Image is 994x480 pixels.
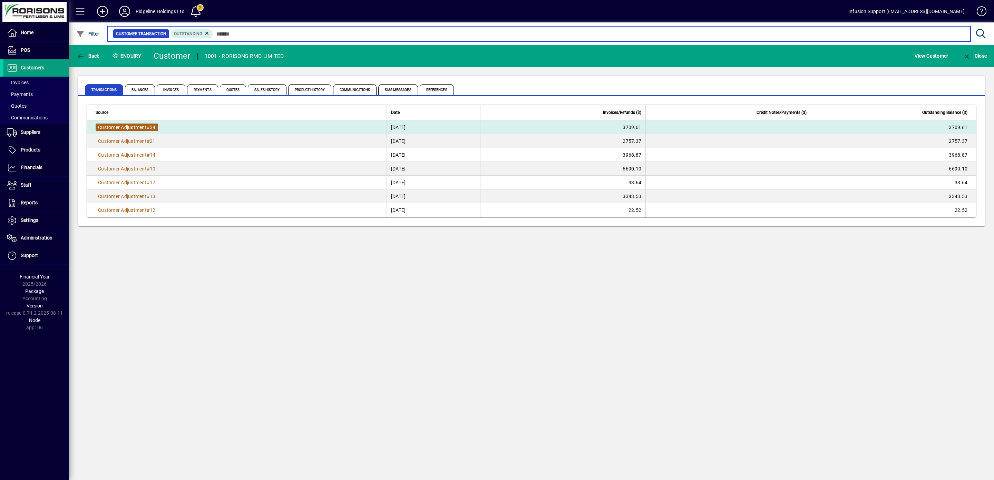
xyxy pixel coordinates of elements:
[220,84,246,95] span: Quotes
[96,137,158,145] a: Customer Adjustment#21
[21,65,44,70] span: Customers
[98,125,147,130] span: Customer Adjustment
[147,166,150,172] span: #
[387,134,480,148] td: [DATE]
[3,124,69,141] a: Suppliers
[480,162,645,176] td: 6690.10
[972,1,985,24] a: Knowledge Base
[125,84,155,95] span: Balances
[480,176,645,189] td: 33.64
[3,194,69,212] a: Reports
[107,50,148,61] div: Enquiry
[811,176,976,189] td: 33.64
[147,152,150,158] span: #
[136,6,185,17] div: Ridgeline Holdings Ltd
[150,207,156,213] span: 12
[3,141,69,159] a: Products
[3,177,69,194] a: Staff
[21,217,38,223] span: Settings
[757,109,807,116] span: Credit Notes/Payments ($)
[76,53,99,59] span: Back
[3,159,69,176] a: Financials
[378,84,418,95] span: SMS Messages
[85,84,123,95] span: Transactions
[96,206,158,214] a: Customer Adjustment#12
[21,253,38,258] span: Support
[150,152,156,158] span: 14
[157,84,185,95] span: Invoices
[75,28,101,40] button: Filter
[21,47,30,53] span: POS
[98,152,147,158] span: Customer Adjustment
[91,5,114,18] button: Add
[480,189,645,203] td: 3343.53
[21,165,42,170] span: Financials
[387,162,480,176] td: [DATE]
[98,166,147,172] span: Customer Adjustment
[480,203,645,217] td: 22.52
[21,30,33,35] span: Home
[811,134,976,148] td: 2757.37
[3,100,69,112] a: Quotes
[171,29,213,38] mat-chip: Outstanding Status: Outstanding
[21,129,40,135] span: Suppliers
[3,229,69,247] a: Administration
[27,303,43,308] span: Version
[387,189,480,203] td: [DATE]
[3,112,69,124] a: Communications
[98,194,147,199] span: Customer Adjustment
[811,162,976,176] td: 6690.10
[922,109,967,116] span: Outstanding Balance ($)
[480,120,645,134] td: 3709.61
[3,42,69,59] a: POS
[961,50,988,62] button: Close
[96,151,158,159] a: Customer Adjustment#14
[25,288,44,294] span: Package
[114,5,136,18] button: Profile
[96,165,158,173] a: Customer Adjustment#10
[21,235,52,241] span: Administration
[7,103,27,109] span: Quotes
[96,193,158,200] a: Customer Adjustment#13
[387,203,480,217] td: [DATE]
[3,24,69,41] a: Home
[391,109,476,116] div: Date
[150,125,156,130] span: 34
[480,148,645,162] td: 3968.87
[248,84,286,95] span: Sales History
[29,317,40,323] span: Node
[3,212,69,229] a: Settings
[955,50,994,62] app-page-header-button: Close enquiry
[96,124,158,131] a: Customer Adjustment#34
[147,125,150,130] span: #
[21,200,38,205] span: Reports
[98,138,147,144] span: Customer Adjustment
[7,115,48,120] span: Communications
[387,148,480,162] td: [DATE]
[76,31,99,37] span: Filter
[7,91,33,97] span: Payments
[480,134,645,148] td: 2757.37
[150,194,156,199] span: 13
[387,176,480,189] td: [DATE]
[96,109,108,116] span: Source
[21,182,31,188] span: Staff
[150,166,156,172] span: 10
[3,77,69,88] a: Invoices
[75,50,101,62] button: Back
[98,180,147,185] span: Customer Adjustment
[147,207,150,213] span: #
[333,84,377,95] span: Communications
[913,50,950,62] button: View Customer
[69,50,107,62] app-page-header-button: Back
[150,138,156,144] span: 21
[420,84,454,95] span: References
[20,274,50,280] span: Financial Year
[21,147,40,153] span: Products
[603,109,641,116] span: Invoices/Refunds ($)
[116,30,166,37] span: Customer Transaction
[187,84,218,95] span: Payments
[174,31,202,36] span: Outstanding
[288,84,332,95] span: Product History
[147,194,150,199] span: #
